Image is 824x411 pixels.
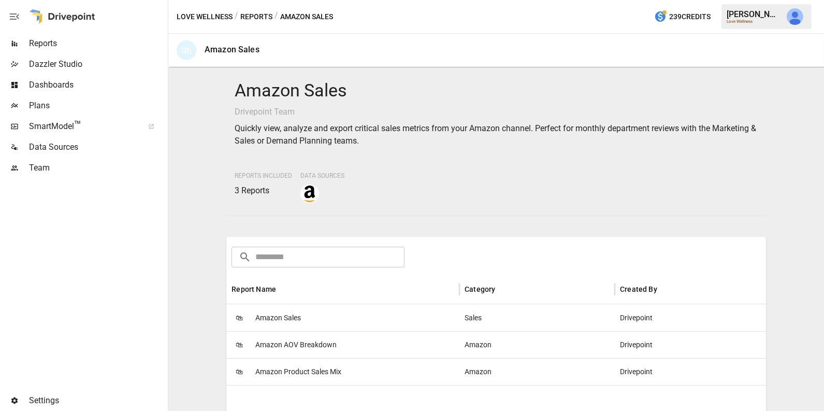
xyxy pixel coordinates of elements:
span: 239 Credits [669,10,711,23]
span: Data Sources [300,172,344,179]
h4: Amazon Sales [235,80,758,102]
img: amazon [301,186,318,202]
span: Amazon AOV Breakdown [255,332,337,358]
span: Amazon Product Sales Mix [255,359,341,385]
p: Quickly view, analyze and export critical sales metrics from your Amazon channel. Perfect for mon... [235,122,758,147]
span: 🛍 [232,310,247,325]
span: Settings [29,394,166,407]
span: Team [29,162,166,174]
img: Julie Wilton [787,8,803,25]
span: 🛍 [232,364,247,379]
button: Love Wellness [177,10,233,23]
span: ™ [74,119,81,132]
div: 🛍 [177,40,196,60]
div: [PERSON_NAME] [727,9,780,19]
div: Sales [459,304,615,331]
span: Amazon Sales [255,305,301,331]
div: / [235,10,238,23]
div: Amazon Sales [205,45,259,54]
span: Plans [29,100,166,112]
div: Drivepoint [615,358,770,385]
div: Amazon [459,331,615,358]
span: Reports Included [235,172,292,179]
div: Amazon [459,358,615,385]
button: Sort [497,282,511,296]
div: Category [465,285,495,293]
button: Reports [240,10,272,23]
p: Drivepoint Team [235,106,758,118]
div: Drivepoint [615,304,770,331]
button: Julie Wilton [780,2,809,31]
div: Love Wellness [727,19,780,24]
button: 239Credits [650,7,715,26]
p: 3 Reports [235,185,292,197]
span: Dashboards [29,79,166,91]
div: Created By [620,285,657,293]
span: 🛍 [232,337,247,352]
div: Drivepoint [615,331,770,358]
span: SmartModel [29,120,137,133]
span: Reports [29,37,166,50]
div: Report Name [232,285,276,293]
button: Sort [658,282,673,296]
button: Sort [277,282,292,296]
div: / [274,10,278,23]
span: Dazzler Studio [29,58,166,70]
span: Data Sources [29,141,166,153]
